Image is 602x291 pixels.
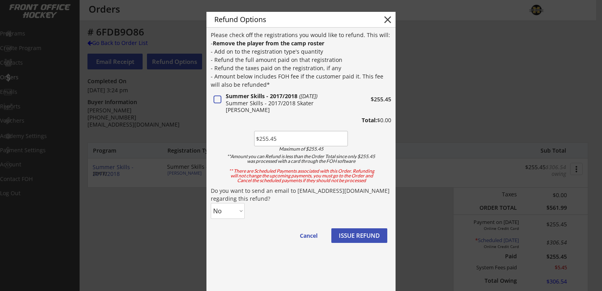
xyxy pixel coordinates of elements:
input: Amount to refund [254,131,348,146]
div: Maximum of $255.45 [256,147,346,151]
div: $255.45 [348,97,391,102]
em: ([DATE]) [299,92,318,100]
div: **Amount you can Refund is less than the Order Total since only $255.45 was processed with a card... [225,154,377,164]
strong: Summer Skills - 2017/2018 [226,92,297,100]
div: Do you want to send an email to [EMAIL_ADDRESS][DOMAIN_NAME] regarding this refund? [211,187,391,202]
strong: Remove the player from the camp roster [213,39,324,47]
div: ** There are Scheduled Payments associated with this Order. Refunding will not change the upcomin... [226,169,377,183]
div: Summer Skills - 2017/2018 Skater [226,101,346,106]
button: ISSUE REFUND [331,228,387,243]
button: close [382,14,394,26]
button: Cancel [292,228,325,243]
div: Refund Options [214,16,370,23]
div: [PERSON_NAME] [226,107,346,113]
div: Please check off the registrations you would like to refund. This will: - - Add on to the registr... [211,31,391,89]
div: $0.00 [340,118,391,123]
strong: Total: [362,116,377,124]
